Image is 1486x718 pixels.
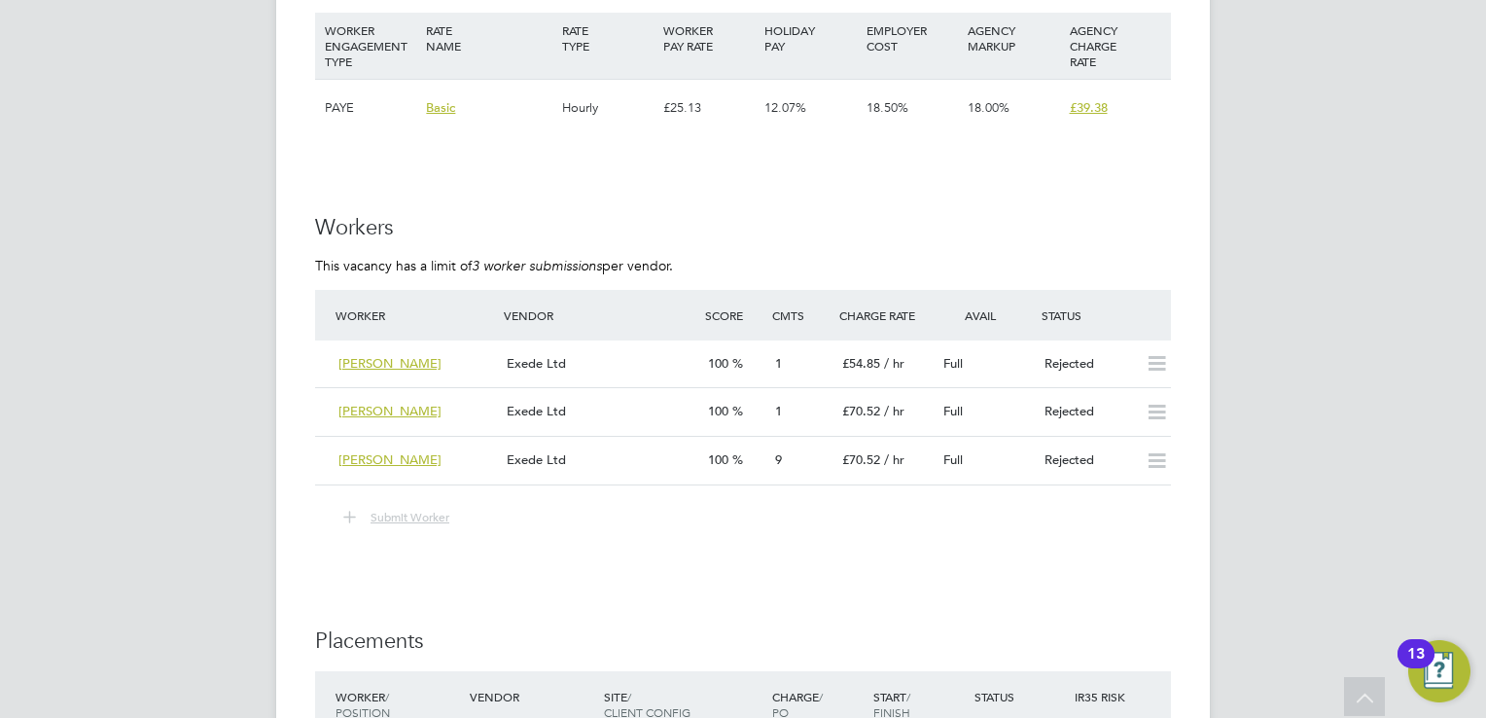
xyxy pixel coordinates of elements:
[884,403,904,419] span: / hr
[767,298,834,333] div: Cmts
[708,403,728,419] span: 100
[775,403,782,419] span: 1
[465,679,599,714] div: Vendor
[1037,348,1138,380] div: Rejected
[884,451,904,468] span: / hr
[315,628,1171,656] h3: Placements
[1408,640,1470,702] button: Open Resource Center, 13 new notifications
[320,80,421,136] div: PAYE
[943,355,963,372] span: Full
[315,214,1171,242] h3: Workers
[775,451,782,468] span: 9
[557,13,658,63] div: RATE TYPE
[315,257,1171,274] p: This vacancy has a limit of per vendor.
[421,13,556,63] div: RATE NAME
[507,403,566,419] span: Exede Ltd
[834,298,936,333] div: Charge Rate
[970,679,1071,714] div: Status
[842,355,880,372] span: £54.85
[764,99,806,116] span: 12.07%
[1065,13,1166,79] div: AGENCY CHARGE RATE
[936,298,1037,333] div: Avail
[708,355,728,372] span: 100
[700,298,767,333] div: Score
[708,451,728,468] span: 100
[320,13,421,79] div: WORKER ENGAGEMENT TYPE
[1037,396,1138,428] div: Rejected
[426,99,455,116] span: Basic
[338,355,442,372] span: [PERSON_NAME]
[331,298,499,333] div: Worker
[842,451,880,468] span: £70.52
[1407,654,1425,679] div: 13
[968,99,1009,116] span: 18.00%
[862,13,963,63] div: EMPLOYER COST
[867,99,908,116] span: 18.50%
[371,509,449,524] span: Submit Worker
[943,403,963,419] span: Full
[557,80,658,136] div: Hourly
[507,451,566,468] span: Exede Ltd
[1070,99,1108,116] span: £39.38
[330,505,465,530] button: Submit Worker
[338,451,442,468] span: [PERSON_NAME]
[499,298,700,333] div: Vendor
[658,80,760,136] div: £25.13
[775,355,782,372] span: 1
[507,355,566,372] span: Exede Ltd
[760,13,861,63] div: HOLIDAY PAY
[472,257,602,274] em: 3 worker submissions
[943,451,963,468] span: Full
[338,403,442,419] span: [PERSON_NAME]
[1037,445,1138,477] div: Rejected
[884,355,904,372] span: / hr
[963,13,1064,63] div: AGENCY MARKUP
[842,403,880,419] span: £70.52
[658,13,760,63] div: WORKER PAY RATE
[1070,679,1137,714] div: IR35 Risk
[1037,298,1171,333] div: Status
